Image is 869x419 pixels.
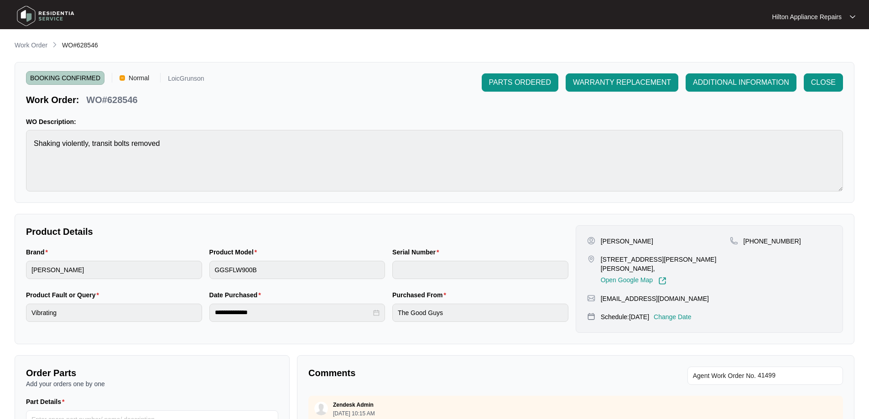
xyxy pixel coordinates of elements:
span: WO#628546 [62,41,98,49]
span: PARTS ORDERED [489,77,551,88]
label: Purchased From [392,290,450,300]
img: map-pin [587,312,595,321]
p: Work Order [15,41,47,50]
span: Agent Work Order No. [693,370,756,381]
p: [DATE] 10:15 AM [333,411,375,416]
a: Open Google Map [601,277,666,285]
span: WARRANTY REPLACEMENT [573,77,671,88]
p: Add your orders one by one [26,379,278,388]
p: Hilton Appliance Repairs [772,12,842,21]
img: residentia service logo [14,2,78,30]
input: Add Agent Work Order No. [758,370,838,381]
label: Product Model [209,248,261,257]
p: [PERSON_NAME] [601,237,653,246]
p: [EMAIL_ADDRESS][DOMAIN_NAME] [601,294,709,303]
input: Product Fault or Query [26,304,202,322]
textarea: Shaking violently, transit bolts removed [26,130,843,191]
p: Comments [308,367,569,379]
p: Change Date [654,312,692,321]
img: chevron-right [51,41,58,48]
label: Serial Number [392,248,442,257]
span: Normal [125,71,153,85]
input: Brand [26,261,202,279]
img: user.svg [314,402,328,415]
img: dropdown arrow [850,15,855,19]
label: Part Details [26,397,68,406]
p: Product Details [26,225,568,238]
label: Date Purchased [209,290,265,300]
p: Order Parts [26,367,278,379]
button: PARTS ORDERED [482,73,558,92]
p: Zendesk Admin [333,401,374,409]
img: Vercel Logo [120,75,125,81]
p: LoicGrunson [168,75,204,85]
p: WO Description: [26,117,843,126]
img: Link-External [658,277,666,285]
button: ADDITIONAL INFORMATION [686,73,796,92]
p: Work Order: [26,93,79,106]
p: [STREET_ADDRESS][PERSON_NAME][PERSON_NAME], [601,255,730,273]
input: Serial Number [392,261,568,279]
img: map-pin [587,294,595,302]
img: map-pin [730,237,738,245]
img: user-pin [587,237,595,245]
button: WARRANTY REPLACEMENT [566,73,678,92]
label: Product Fault or Query [26,290,103,300]
span: CLOSE [811,77,836,88]
input: Date Purchased [215,308,372,317]
span: ADDITIONAL INFORMATION [693,77,789,88]
a: Work Order [13,41,49,51]
input: Purchased From [392,304,568,322]
input: Product Model [209,261,385,279]
img: map-pin [587,255,595,263]
span: BOOKING CONFIRMED [26,71,104,85]
p: [PHONE_NUMBER] [744,237,801,246]
button: CLOSE [804,73,843,92]
p: WO#628546 [86,93,137,106]
p: Schedule: [DATE] [601,312,649,321]
label: Brand [26,248,52,257]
